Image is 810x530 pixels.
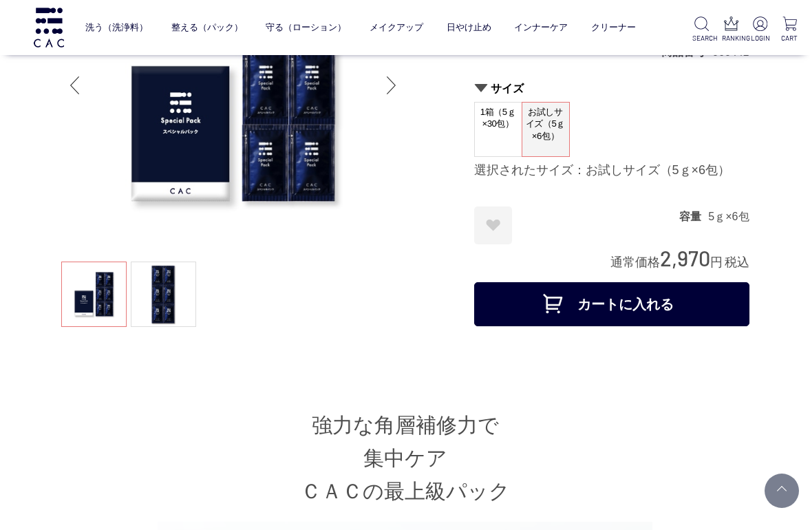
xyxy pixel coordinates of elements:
a: メイクアップ [370,12,423,44]
div: Previous slide [61,58,89,113]
a: 守る（ローション） [266,12,346,44]
a: お気に入りに登録する [474,206,512,244]
img: logo [32,8,66,47]
button: カートに入れる [474,282,749,326]
a: RANKING [722,17,740,43]
dd: 5ｇ×6包 [708,209,749,224]
span: 円 [710,255,723,269]
p: RANKING [722,33,740,43]
dt: 容量 [679,209,708,224]
a: インナーケア [514,12,568,44]
a: LOGIN [751,17,769,43]
a: SEARCH [692,17,711,43]
a: 洗う（洗浄料） [85,12,148,44]
div: 選択されたサイズ：お試しサイズ（5ｇ×6包） [474,162,749,179]
a: CART [780,17,799,43]
span: 通常価格 [610,255,660,269]
p: LOGIN [751,33,769,43]
p: SEARCH [692,33,711,43]
span: お試しサイズ（5ｇ×6包） [522,103,569,146]
h2: 強力な角層補修力で 集中ケア ＣＡＣの最上級パック [61,409,749,508]
a: 日やけ止め [447,12,491,44]
h2: サイズ [474,81,749,96]
span: 1箱（5ｇ×30包） [475,103,522,142]
span: 税込 [725,255,749,269]
a: クリーナー [591,12,636,44]
p: CART [780,33,799,43]
div: Next slide [378,58,405,113]
span: 2,970 [660,245,710,271]
a: 整える（パック） [171,12,243,44]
